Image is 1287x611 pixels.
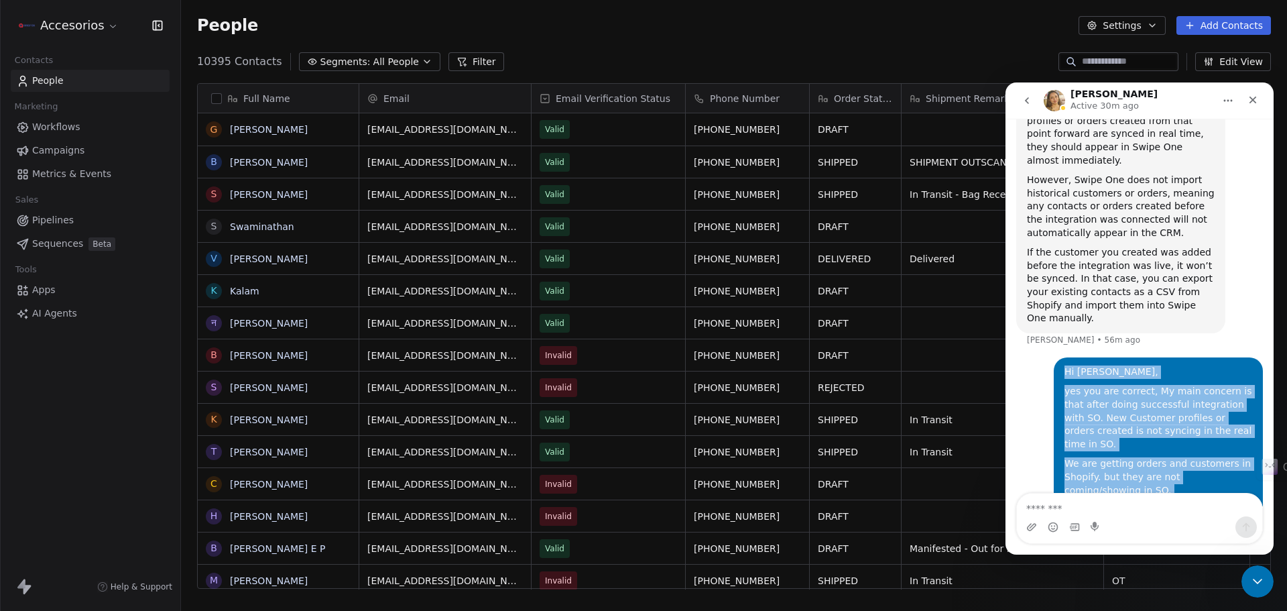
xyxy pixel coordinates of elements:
[545,542,564,555] span: Valid
[694,284,801,298] span: [PHONE_NUMBER]
[367,220,523,233] span: [EMAIL_ADDRESS][DOMAIN_NAME]
[210,412,217,427] div: K
[910,542,1095,555] span: Manifested - Out for Pickup
[818,220,893,233] span: DRAFT
[910,445,1095,459] span: In Transit
[59,283,247,296] div: Hi [PERSON_NAME],
[230,157,308,168] a: [PERSON_NAME]
[11,275,257,505] div: Vinay says…
[211,380,217,394] div: S
[11,279,170,301] a: Apps
[545,349,572,362] span: Invalid
[40,17,105,34] span: Accesorios
[210,252,217,266] div: V
[367,574,523,588] span: [EMAIL_ADDRESS][DOMAIN_NAME]
[230,447,308,457] a: [PERSON_NAME]
[694,381,801,394] span: [PHONE_NUMBER]
[210,284,217,298] div: K
[818,284,893,298] span: DRAFT
[545,510,572,523] span: Invalid
[21,91,209,157] div: However, Swipe One does not import historical customers or orders, meaning any contacts or orders...
[545,478,572,491] span: Invalid
[230,318,308,329] a: [PERSON_NAME]
[818,156,893,169] span: SHIPPED
[545,413,564,427] span: Valid
[210,477,217,491] div: C
[85,439,96,450] button: Start recording
[367,188,523,201] span: [EMAIL_ADDRESS][DOMAIN_NAME]
[21,164,209,243] div: If the customer you created was added before the integration was live, it won’t be synced. In tha...
[211,316,217,330] div: न
[694,252,801,266] span: [PHONE_NUMBER]
[710,92,780,105] span: Phone Number
[818,123,893,136] span: DRAFT
[367,542,523,555] span: [EMAIL_ADDRESS][DOMAIN_NAME]
[359,84,531,113] div: Email
[545,445,564,459] span: Valid
[910,413,1095,427] span: In Transit
[448,52,504,71] button: Filter
[230,221,294,232] a: Swaminathan
[32,144,84,158] span: Campaigns
[367,317,523,330] span: [EMAIL_ADDRESS][DOMAIN_NAME]
[694,220,801,233] span: [PHONE_NUMBER]
[367,156,523,169] span: [EMAIL_ADDRESS][DOMAIN_NAME]
[694,123,801,136] span: [PHONE_NUMBER]
[11,302,170,325] a: AI Agents
[88,237,115,251] span: Beta
[818,478,893,491] span: DRAFT
[818,574,893,588] span: SHIPPED
[834,92,893,105] span: Order Status
[818,252,893,266] span: DELIVERED
[818,349,893,362] span: DRAFT
[694,574,801,588] span: [PHONE_NUMBER]
[545,156,564,169] span: Valid
[818,381,893,394] span: REJECTED
[367,284,523,298] span: [EMAIL_ADDRESS][DOMAIN_NAME]
[367,123,523,136] span: [EMAIL_ADDRESS][DOMAIN_NAME]
[694,317,801,330] span: [PHONE_NUMBER]
[11,209,170,231] a: Pipelines
[1176,16,1271,35] button: Add Contacts
[818,188,893,201] span: SHIPPED
[32,237,83,251] span: Sequences
[367,252,523,266] span: [EMAIL_ADDRESS][DOMAIN_NAME]
[11,233,170,255] a: SequencesBeta
[11,411,257,434] textarea: Message…
[16,14,121,37] button: Accesorios
[1112,574,1241,588] span: OT
[373,55,419,69] span: All People
[230,511,308,522] a: [PERSON_NAME]
[230,575,308,586] a: [PERSON_NAME]
[926,92,1052,105] span: Shipment Remarks Reason
[11,116,170,138] a: Workflows
[32,74,64,88] span: People
[686,84,809,113] div: Phone Number
[48,275,257,489] div: Hi [PERSON_NAME],yes you are correct, My main concern is that after doing successful integration ...
[545,317,564,330] span: Valid
[9,260,42,280] span: Tools
[32,120,80,134] span: Workflows
[111,581,172,592] span: Help & Support
[210,541,217,555] div: B
[367,478,523,491] span: [EMAIL_ADDRESS][DOMAIN_NAME]
[11,140,170,162] a: Campaigns
[32,307,77,321] span: AI Agents
[211,219,217,233] div: S
[230,414,308,425] a: [PERSON_NAME]
[367,445,523,459] span: [EMAIL_ADDRESS][DOMAIN_NAME]
[59,375,247,414] div: We are getting orders and customers in Shopify. but they are not coming/showing in SO.
[694,445,801,459] span: [PHONE_NUMBER]
[818,510,893,523] span: DRAFT
[21,439,32,450] button: Upload attachment
[64,439,74,450] button: Gif picker
[545,220,564,233] span: Valid
[694,510,801,523] span: [PHONE_NUMBER]
[694,542,801,555] span: [PHONE_NUMBER]
[320,55,371,69] span: Segments:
